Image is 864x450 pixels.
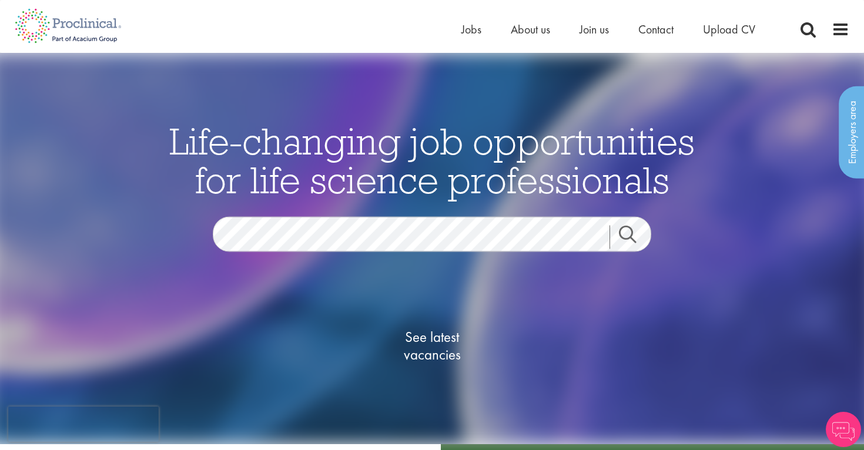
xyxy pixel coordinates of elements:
[8,407,159,442] iframe: reCAPTCHA
[610,226,660,249] a: Job search submit button
[373,281,491,411] a: See latestvacancies
[373,328,491,364] span: See latest vacancies
[169,117,695,203] span: Life-changing job opportunities for life science professionals
[638,22,674,37] a: Contact
[826,412,861,447] img: Chatbot
[703,22,755,37] a: Upload CV
[580,22,609,37] a: Join us
[511,22,550,37] a: About us
[461,22,481,37] a: Jobs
